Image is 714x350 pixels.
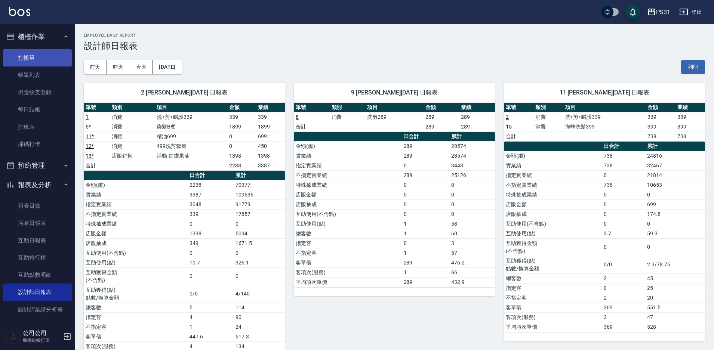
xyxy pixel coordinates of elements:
[459,103,495,112] th: 業績
[533,122,563,131] td: 消費
[188,209,234,219] td: 339
[9,7,30,16] img: Logo
[3,136,72,153] a: 掃碼打卡
[84,303,188,312] td: 總客數
[294,132,495,287] table: a dense table
[84,199,188,209] td: 指定實業績
[294,219,402,229] td: 互助使用(點)
[3,266,72,284] a: 互助點數明細
[330,103,366,112] th: 類別
[155,151,227,161] td: 活動-红鑽果油
[646,131,675,141] td: 738
[84,161,110,170] td: 合計
[3,249,72,266] a: 互助排行榜
[110,131,155,141] td: 消費
[402,219,449,229] td: 1
[294,151,402,161] td: 實業績
[602,199,645,209] td: 0
[188,190,234,199] td: 3387
[504,142,705,332] table: a dense table
[84,219,188,229] td: 特殊抽成業績
[602,142,645,151] th: 日合計
[188,332,234,341] td: 447.6
[227,151,256,161] td: 1398
[3,284,72,301] a: 設計師日報表
[84,267,188,285] td: 互助獲得金額 (不含點)
[3,49,72,66] a: 打帳單
[504,180,602,190] td: 不指定實業績
[3,156,72,175] button: 預約管理
[234,285,285,303] td: 4/140
[625,4,640,19] button: save
[449,267,495,277] td: 66
[188,267,234,285] td: 0
[645,209,705,219] td: 174.8
[645,238,705,256] td: 0
[296,114,299,120] a: 8
[675,112,705,122] td: 339
[504,209,602,219] td: 店販抽成
[402,170,449,180] td: 289
[504,283,602,293] td: 指定客
[504,199,602,209] td: 店販金額
[563,103,646,112] th: 項目
[188,199,234,209] td: 3048
[602,219,645,229] td: 0
[110,151,155,161] td: 店販銷售
[449,170,495,180] td: 25126
[681,60,705,74] button: 列印
[84,285,188,303] td: 互助獲得(點) 點數/換算金額
[449,180,495,190] td: 0
[646,122,675,131] td: 399
[645,312,705,322] td: 47
[86,114,89,120] a: 1
[234,322,285,332] td: 24
[234,258,285,267] td: 326.1
[402,151,449,161] td: 289
[294,209,402,219] td: 互助使用(不含點)
[3,84,72,101] a: 現金收支登錄
[645,273,705,283] td: 45
[294,199,402,209] td: 店販抽成
[504,170,602,180] td: 指定實業績
[449,132,495,142] th: 累計
[602,209,645,219] td: 0
[84,103,110,112] th: 單號
[645,199,705,209] td: 699
[506,124,512,130] a: 15
[155,122,227,131] td: 染髮B餐
[449,199,495,209] td: 0
[424,103,459,112] th: 金額
[402,190,449,199] td: 0
[504,103,705,142] table: a dense table
[294,122,330,131] td: 合計
[645,322,705,332] td: 528
[234,190,285,199] td: 109636
[234,248,285,258] td: 0
[227,141,256,151] td: 0
[227,103,256,112] th: 金額
[449,258,495,267] td: 476.2
[227,122,256,131] td: 1899
[3,27,72,46] button: 櫃檯作業
[645,190,705,199] td: 0
[234,332,285,341] td: 617.3
[188,303,234,312] td: 5
[449,190,495,199] td: 0
[294,141,402,151] td: 金額(虛)
[449,219,495,229] td: 58
[646,103,675,112] th: 金額
[84,238,188,248] td: 店販抽成
[645,151,705,161] td: 24816
[3,197,72,214] a: 報表目錄
[504,131,533,141] td: 合計
[84,332,188,341] td: 客單價
[84,33,705,38] h2: Employee Daily Report
[365,103,424,112] th: 項目
[449,141,495,151] td: 28574
[504,103,533,112] th: 單號
[402,277,449,287] td: 289
[602,238,645,256] td: 0
[645,229,705,238] td: 59.3
[110,112,155,122] td: 消費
